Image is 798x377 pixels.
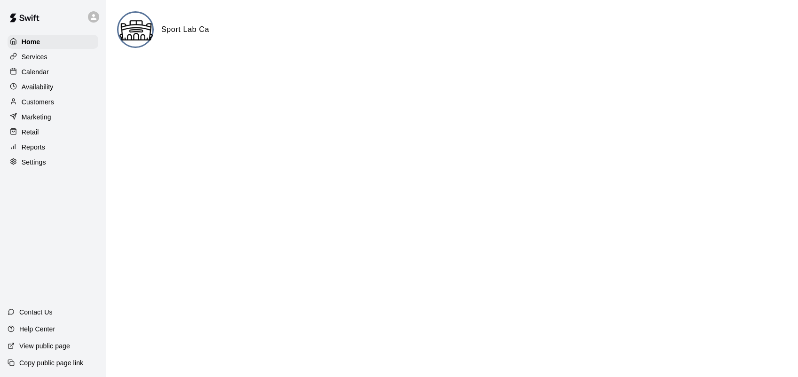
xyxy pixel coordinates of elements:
[22,37,40,47] p: Home
[8,80,98,94] a: Availability
[19,358,83,368] p: Copy public page link
[8,125,98,139] a: Retail
[161,24,209,36] h6: Sport Lab Ca
[8,35,98,49] a: Home
[8,140,98,154] a: Reports
[22,67,49,77] p: Calendar
[119,13,154,48] img: Sport Lab Ca logo
[19,324,55,334] p: Help Center
[22,127,39,137] p: Retail
[22,112,51,122] p: Marketing
[22,52,47,62] p: Services
[22,142,45,152] p: Reports
[22,157,46,167] p: Settings
[8,95,98,109] a: Customers
[8,155,98,169] a: Settings
[8,65,98,79] a: Calendar
[19,307,53,317] p: Contact Us
[22,97,54,107] p: Customers
[8,110,98,124] a: Marketing
[8,50,98,64] a: Services
[19,341,70,351] p: View public page
[22,82,54,92] p: Availability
